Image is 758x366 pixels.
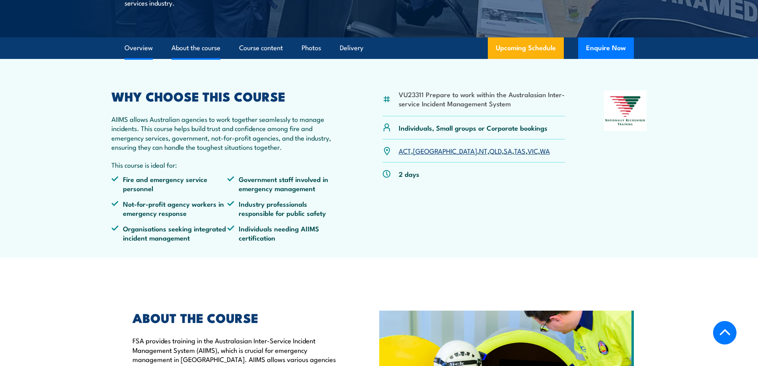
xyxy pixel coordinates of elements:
[302,37,321,59] a: Photos
[399,123,548,132] p: Individuals, Small groups or Corporate bookings
[227,199,343,218] li: Industry professionals responsible for public safety
[413,146,477,155] a: [GEOGRAPHIC_DATA]
[488,37,564,59] a: Upcoming Schedule
[604,90,647,131] img: Nationally Recognised Training logo.
[111,199,228,218] li: Not-for-profit agency workers in emergency response
[540,146,550,155] a: WA
[111,114,344,152] p: AIIMS allows Australian agencies to work together seamlessly to manage incidents. This course hel...
[578,37,634,59] button: Enquire Now
[528,146,538,155] a: VIC
[514,146,526,155] a: TAS
[399,90,565,108] li: VU23311 Prepare to work within the Australasian Inter-service Incident Management System
[399,169,419,178] p: 2 days
[227,174,343,193] li: Government staff involved in emergency management
[489,146,502,155] a: QLD
[111,90,344,102] h2: WHY CHOOSE THIS COURSE
[133,312,343,323] h2: ABOUT THE COURSE
[227,224,343,243] li: Individuals needing AIIMS certification
[399,146,550,155] p: , , , , , , ,
[479,146,487,155] a: NT
[239,37,283,59] a: Course content
[171,37,220,59] a: About the course
[111,224,228,243] li: Organisations seeking integrated incident management
[111,160,344,169] p: This course is ideal for:
[399,146,411,155] a: ACT
[340,37,363,59] a: Delivery
[111,174,228,193] li: Fire and emergency service personnel
[504,146,512,155] a: SA
[125,37,153,59] a: Overview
